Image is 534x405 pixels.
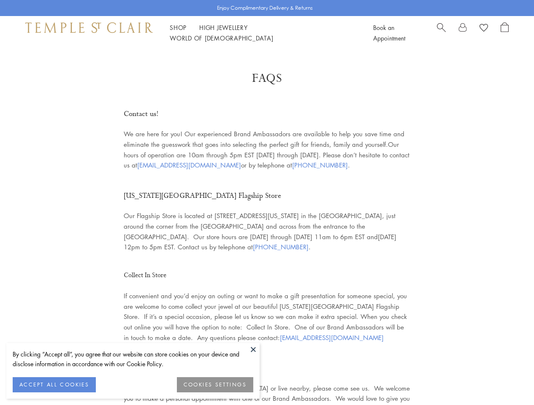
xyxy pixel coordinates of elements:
[253,243,311,251] span: .
[170,23,187,32] a: ShopShop
[253,243,309,251] a: [PHONE_NUMBER]
[437,22,446,43] a: Search
[217,4,313,12] p: Enjoy Complimentary Delivery & Returns
[34,71,500,86] h1: FAQs
[124,211,396,251] span: Our Flagship Store is located at [STREET_ADDRESS][US_STATE] in the [GEOGRAPHIC_DATA], just around...
[124,362,411,375] h2: Book a In-Store Appointment
[280,333,384,342] a: [EMAIL_ADDRESS][DOMAIN_NAME]
[124,107,411,121] h2: Contact us!
[124,189,411,203] h2: [US_STATE][GEOGRAPHIC_DATA] Flagship Store
[199,23,248,32] a: High JewelleryHigh Jewellery
[13,377,96,392] button: ACCEPT ALL COOKIES
[373,23,405,42] a: Book an Appointment
[124,292,407,342] span: If convenient and you’d enjoy an outing or want to make a gift presentation for someone special, ...
[137,161,241,169] a: [EMAIL_ADDRESS][DOMAIN_NAME]
[124,269,411,282] h3: Collect In Store
[13,349,253,369] div: By clicking “Accept all”, you agree that our website can store cookies on your device and disclos...
[170,34,273,42] a: World of [DEMOGRAPHIC_DATA]World of [DEMOGRAPHIC_DATA]
[170,22,354,43] nav: Main navigation
[124,129,411,170] p: We are here for you! Our experienced Brand Ambassadors are available to help you save time and el...
[177,377,253,392] button: COOKIES SETTINGS
[292,161,348,169] a: [PHONE_NUMBER]
[25,22,153,32] img: Temple St. Clair
[501,22,509,43] a: Open Shopping Bag
[480,22,488,35] a: View Wishlist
